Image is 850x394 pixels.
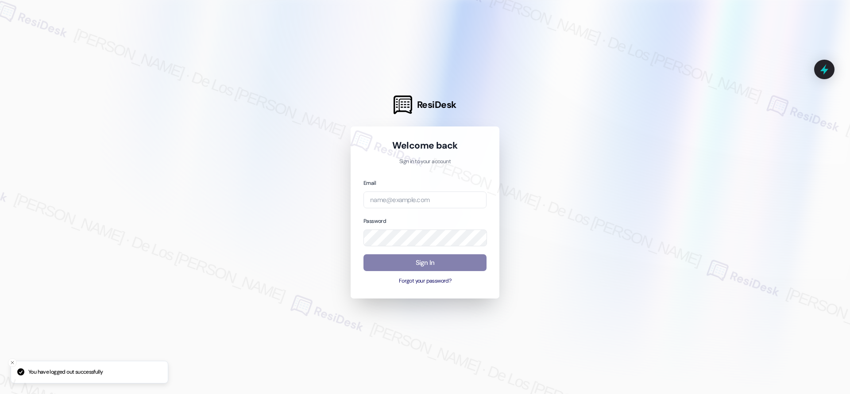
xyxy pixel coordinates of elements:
[417,99,456,111] span: ResiDesk
[8,358,17,367] button: Close toast
[363,139,487,152] h1: Welcome back
[28,368,103,376] p: You have logged out successfully
[394,96,412,114] img: ResiDesk Logo
[363,158,487,166] p: Sign in to your account
[363,277,487,285] button: Forgot your password?
[363,254,487,272] button: Sign In
[363,218,386,225] label: Password
[363,180,376,187] label: Email
[363,191,487,209] input: name@example.com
